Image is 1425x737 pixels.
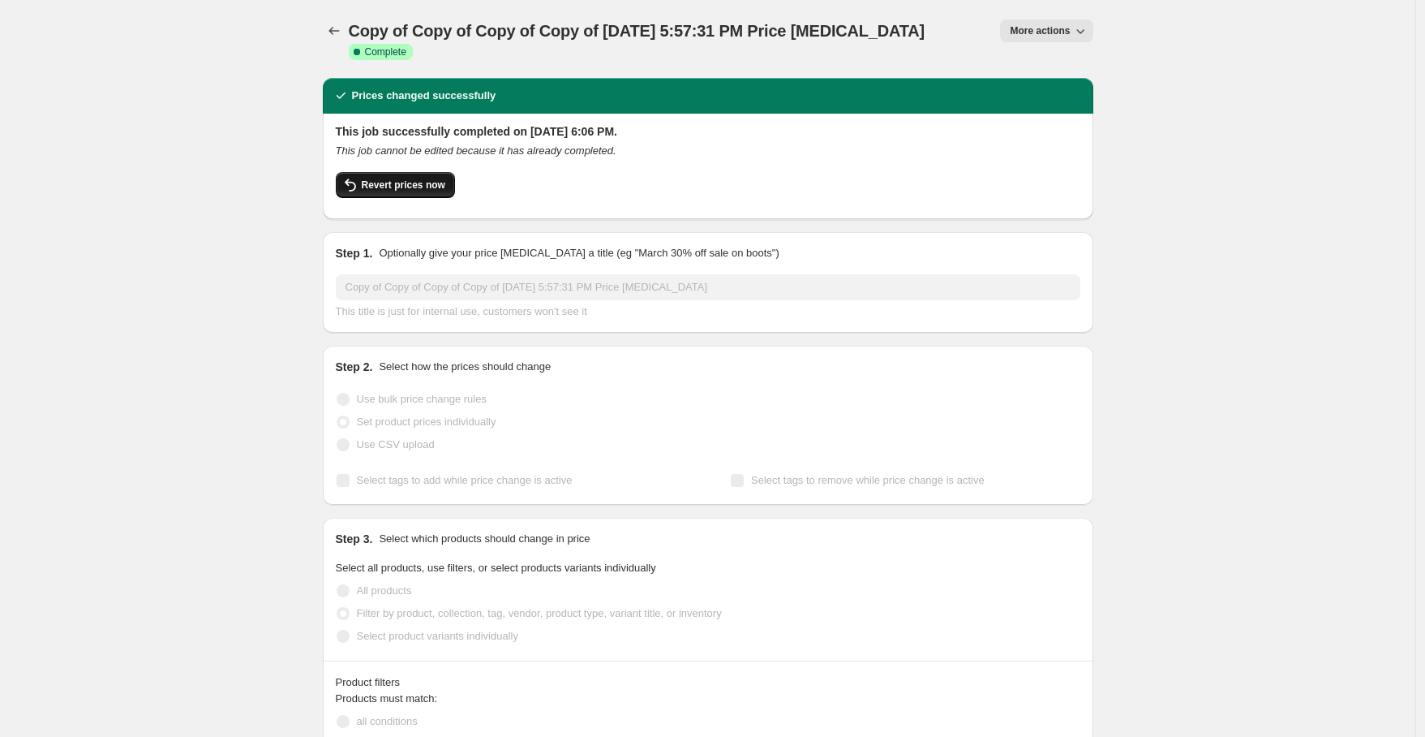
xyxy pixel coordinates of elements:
p: Select which products should change in price [379,531,590,547]
span: Complete [365,45,406,58]
p: Select how the prices should change [379,359,551,375]
span: Select tags to remove while price change is active [751,474,985,486]
h2: Step 3. [336,531,373,547]
span: Revert prices now [362,179,445,192]
span: All products [357,584,412,597]
h2: Prices changed successfully [352,88,496,104]
span: Select tags to add while price change is active [357,474,573,486]
div: Product filters [336,675,1080,691]
span: Use bulk price change rules [357,393,487,405]
span: More actions [1010,24,1070,37]
p: Optionally give your price [MEDICAL_DATA] a title (eg "March 30% off sale on boots") [379,245,779,261]
h2: Step 2. [336,359,373,375]
span: Select product variants individually [357,630,518,642]
span: Filter by product, collection, tag, vendor, product type, variant title, or inventory [357,607,722,619]
h2: Step 1. [336,245,373,261]
h2: This job successfully completed on [DATE] 6:06 PM. [336,123,1080,140]
input: 30% off holiday sale [336,274,1080,300]
span: all conditions [357,715,418,727]
button: Revert prices now [336,172,455,198]
span: Products must match: [336,692,438,705]
span: Set product prices individually [357,416,496,428]
span: This title is just for internal use, customers won't see it [336,305,587,317]
button: More actions [1000,19,1092,42]
span: Copy of Copy of Copy of Copy of [DATE] 5:57:31 PM Price [MEDICAL_DATA] [349,22,925,40]
i: This job cannot be edited because it has already completed. [336,144,616,157]
span: Use CSV upload [357,438,435,450]
span: Select all products, use filters, or select products variants individually [336,562,656,574]
button: Price change jobs [323,19,346,42]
